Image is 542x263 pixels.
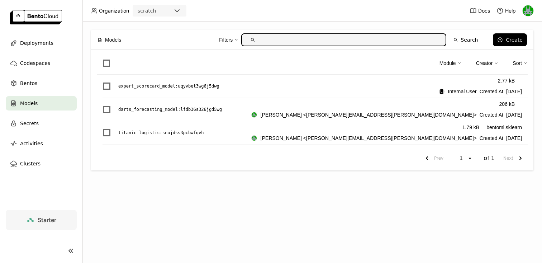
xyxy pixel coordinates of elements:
div: IU [439,89,444,94]
span: [DATE] [506,88,522,95]
div: 206 kB [499,100,515,108]
img: Sean Hickey [523,5,533,16]
div: Filters [219,32,238,47]
div: Created At [251,111,522,119]
div: 2.77 kB [498,77,515,85]
div: Created At [439,88,522,95]
li: List item [97,98,528,121]
button: Create [493,33,527,46]
p: expert_scorecard_model : uqyvbet3wg6j5dwg [118,83,219,90]
a: Codespaces [6,56,77,70]
a: Activities [6,136,77,151]
a: titanic_logistic:snujdss3pcbwfqvh [118,129,251,136]
div: Create [506,37,523,43]
a: Docs [470,7,490,14]
button: previous page. current page 1 of 1 [420,152,446,165]
span: Codespaces [20,59,50,67]
div: Filters [219,36,233,44]
span: [DATE] [506,111,522,119]
span: Models [105,36,121,44]
span: [DATE] [506,134,522,142]
span: Internal User [448,88,477,95]
div: Sort [513,56,528,71]
span: Bentos [20,79,37,88]
li: List item [97,121,528,145]
div: Creator [476,56,499,71]
span: Clusters [20,159,41,168]
span: Starter [38,216,56,224]
p: titanic_logistic : snujdss3pcbwfqvh [118,129,204,136]
div: scratch [138,7,156,14]
div: Module [439,59,456,67]
span: [PERSON_NAME] <[PERSON_NAME][EMAIL_ADDRESS][PERSON_NAME][DOMAIN_NAME]> [261,111,477,119]
div: Created At [251,134,522,142]
div: Internal User [439,89,444,94]
span: Models [20,99,38,108]
span: Docs [478,8,490,14]
span: of 1 [484,155,495,162]
a: darts_forecasting_model:lfdb36s326jgd5wg [118,106,251,113]
span: Organization [99,8,129,14]
a: Bentos [6,76,77,90]
span: Secrets [20,119,39,128]
div: 1 [457,155,467,162]
div: Creator [476,59,493,67]
img: Sean Hickey [252,136,257,141]
a: expert_scorecard_model:uqyvbet3wg6j5dwg [118,83,439,90]
div: Sort [513,59,522,67]
a: Secrets [6,116,77,131]
button: Search [449,33,482,46]
button: next page. current page 1 of 1 [500,152,528,165]
div: 1.79 kB [462,123,479,131]
span: Activities [20,139,43,148]
span: [PERSON_NAME] <[PERSON_NAME][EMAIL_ADDRESS][PERSON_NAME][DOMAIN_NAME]> [261,134,477,142]
div: Help [496,7,516,14]
img: Sean Hickey [252,112,257,117]
svg: open [467,155,473,161]
li: List item [97,75,528,98]
a: Clusters [6,156,77,171]
a: Models [6,96,77,111]
img: logo [10,10,62,24]
a: Deployments [6,36,77,50]
a: Starter [6,210,77,230]
span: Help [505,8,516,14]
div: bentoml.sklearn [486,123,522,131]
p: darts_forecasting_model : lfdb36s326jgd5wg [118,106,222,113]
div: Module [439,56,462,71]
span: Deployments [20,39,53,47]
